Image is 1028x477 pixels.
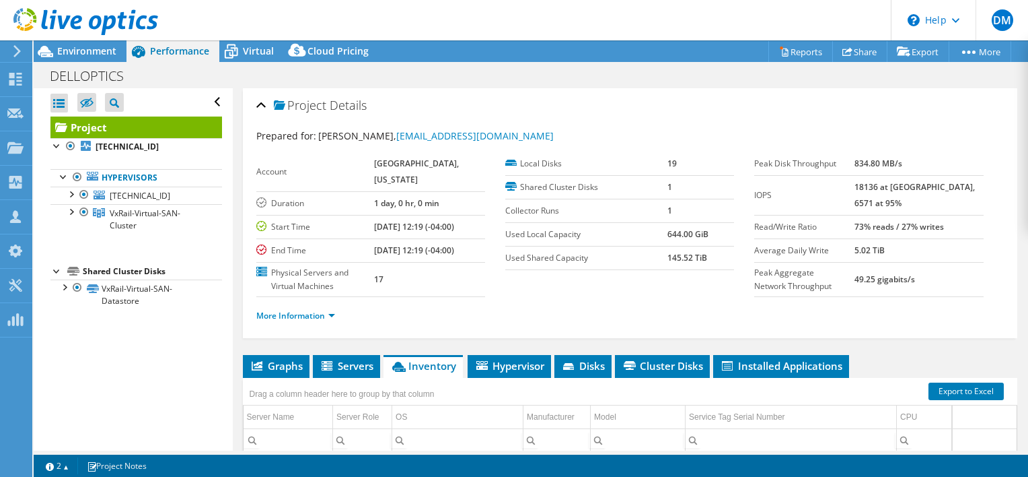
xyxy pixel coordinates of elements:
b: 18136 at [GEOGRAPHIC_DATA], 6571 at 95% [854,181,975,209]
div: OS [396,409,407,425]
label: Shared Cluster Disks [505,181,667,194]
label: Local Disks [505,157,667,170]
div: Server Name [247,409,295,425]
a: Export [887,41,949,62]
b: [TECHNICAL_ID] [96,141,159,152]
b: [DATE] 12:19 (-04:00) [374,221,454,232]
span: VxRail-Virtual-SAN-Cluster [110,208,180,231]
div: Server Role [336,409,379,425]
label: IOPS [754,189,854,202]
span: Environment [57,44,116,57]
td: Manufacturer Column [523,406,591,429]
td: OS Column [392,406,523,429]
label: Prepared for: [256,129,316,142]
span: Virtual [243,44,274,57]
div: Manufacturer [527,409,575,425]
label: Peak Aggregate Network Throughput [754,266,854,293]
b: 145.52 TiB [667,252,707,263]
div: CPU [900,409,917,425]
span: Disks [561,359,605,373]
label: Physical Servers and Virtual Machines [256,266,375,293]
label: End Time [256,244,375,257]
td: Server Name Column [244,406,333,429]
span: Installed Applications [720,359,842,373]
a: Reports [768,41,833,62]
a: More Information [256,310,335,321]
td: Column Model, Filter cell [591,428,686,452]
td: Service Tag Serial Number Column [686,406,897,429]
td: Server Role Column [333,406,392,429]
div: Service Tag Serial Number [689,409,785,425]
b: 19 [667,158,677,169]
b: 49.25 gigabits/s [854,274,915,285]
a: Hypervisors [50,169,222,187]
b: 5.02 TiB [854,245,885,256]
a: VxRail-Virtual-SAN-Cluster [50,204,222,234]
span: Details [330,97,367,113]
td: Column Server Role, Filter cell [333,428,392,452]
a: Share [832,41,887,62]
label: Duration [256,197,375,210]
b: 834.80 MB/s [854,158,902,169]
a: Project [50,117,222,138]
div: Drag a column header here to group by that column [246,385,438,404]
a: 2 [36,457,78,474]
td: Column Server Name, Filter cell [244,428,333,452]
a: More [949,41,1011,62]
label: Peak Disk Throughput [754,157,854,170]
b: 1 [667,181,672,193]
span: [TECHNICAL_ID] [110,190,170,201]
td: Model Column [591,406,686,429]
b: 17 [374,274,383,285]
b: 73% reads / 27% writes [854,221,944,232]
div: Model [594,409,616,425]
a: [TECHNICAL_ID] [50,138,222,156]
a: Export to Excel [928,383,1004,400]
b: 1 day, 0 hr, 0 min [374,197,439,209]
a: [TECHNICAL_ID] [50,187,222,204]
span: [PERSON_NAME], [318,129,554,142]
span: DM [992,9,1013,31]
span: Inventory [390,359,456,373]
span: Cloud Pricing [307,44,369,57]
td: Column Service Tag Serial Number, Filter cell [686,428,897,452]
h1: DELLOPTICS [44,69,145,84]
div: Shared Cluster Disks [83,263,222,280]
b: 1 [667,205,672,216]
td: Column OS, Filter cell [392,428,523,452]
span: Graphs [250,359,303,373]
label: Average Daily Write [754,244,854,257]
label: Collector Runs [505,204,667,218]
a: VxRail-Virtual-SAN-Datastore [50,280,222,309]
span: Servers [320,359,373,373]
label: Used Shared Capacity [505,251,667,265]
label: Read/Write Ratio [754,220,854,234]
b: 644.00 GiB [667,228,708,240]
label: Used Local Capacity [505,228,667,241]
span: Hypervisor [474,359,544,373]
b: [DATE] 12:19 (-04:00) [374,245,454,256]
label: Start Time [256,220,375,234]
span: Performance [150,44,209,57]
b: [GEOGRAPHIC_DATA], [US_STATE] [374,158,459,185]
span: Cluster Disks [622,359,703,373]
svg: \n [908,14,920,26]
a: Project Notes [77,457,156,474]
a: [EMAIL_ADDRESS][DOMAIN_NAME] [396,129,554,142]
span: Project [274,99,326,113]
label: Account [256,165,375,179]
td: Column Manufacturer, Filter cell [523,428,591,452]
